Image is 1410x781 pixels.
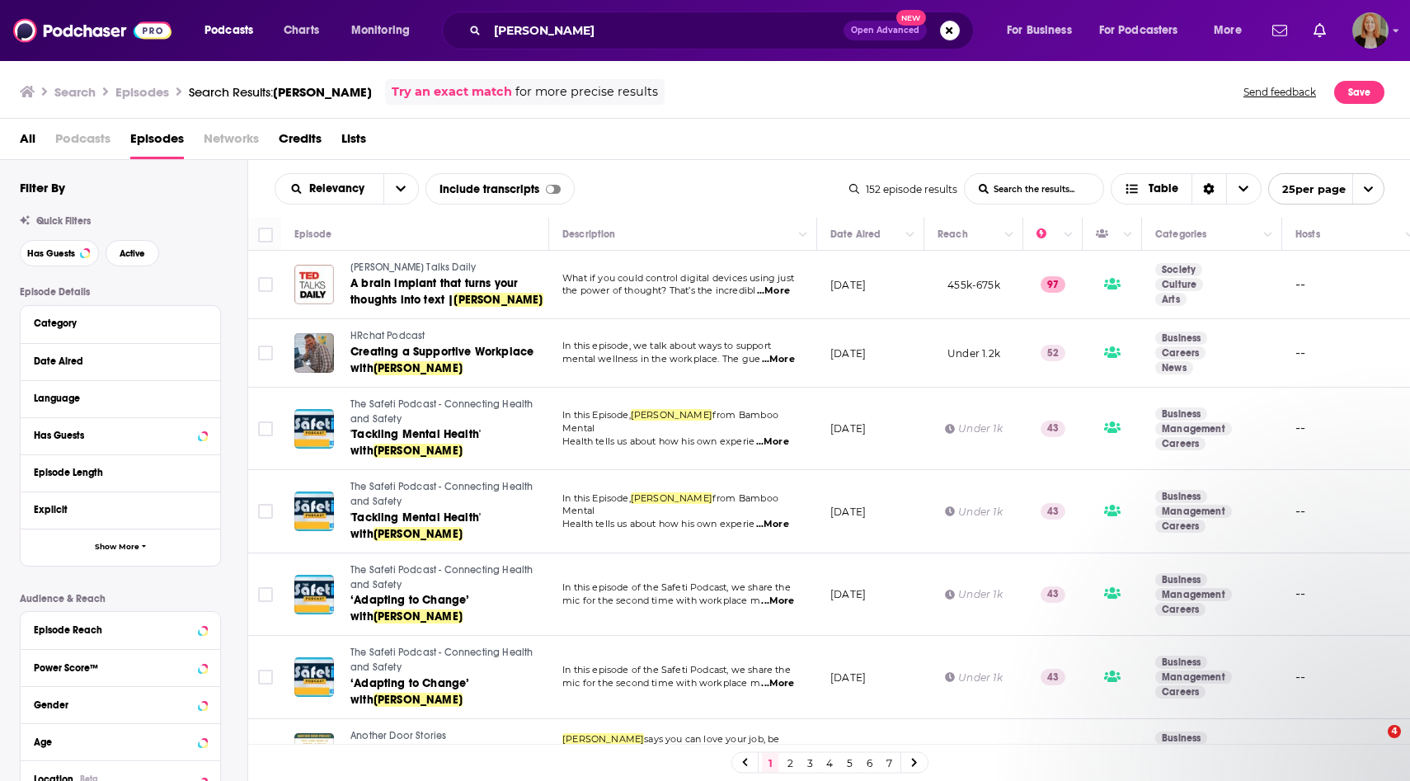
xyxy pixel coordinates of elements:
[20,125,35,159] a: All
[562,677,760,689] span: mic for the second time with workplace m
[34,351,207,371] button: Date Aired
[1041,421,1065,437] p: 43
[258,504,273,519] span: Toggle select row
[34,499,207,520] button: Explicit
[106,240,159,266] button: Active
[562,518,754,529] span: Health tells us about how his own experie
[821,753,838,773] a: 4
[1352,12,1389,49] span: Logged in as emckenzie
[350,675,547,708] a: ‘Adapting to Change’ with[PERSON_NAME]
[1007,19,1072,42] span: For Business
[20,180,65,195] h2: Filter By
[454,293,543,307] span: [PERSON_NAME]
[761,677,794,690] span: ...More
[851,26,919,35] span: Open Advanced
[374,693,463,707] span: [PERSON_NAME]
[947,279,1000,291] span: 455k-675k
[34,662,193,674] div: Power Score™
[350,398,547,426] a: The Safeti Podcast - Connecting Health and Safety
[425,173,575,205] div: Include transcripts
[1268,173,1384,205] button: open menu
[1041,586,1065,603] p: 43
[1036,224,1060,244] div: Power Score
[21,529,220,566] button: Show More
[34,731,207,751] button: Age
[1269,176,1346,202] span: 25 per page
[900,225,920,245] button: Column Actions
[562,224,615,244] div: Description
[350,647,533,673] span: The Safeti Podcast - Connecting Health and Safety
[762,753,778,773] a: 1
[1354,725,1394,765] iframe: Intercom live chat
[1202,17,1262,44] button: open menu
[258,277,273,292] span: Toggle select row
[1155,278,1203,291] a: Culture
[562,409,778,434] span: from Bamboo Mental
[1041,503,1065,520] p: 43
[631,492,712,504] span: [PERSON_NAME]
[34,313,207,333] button: Category
[189,84,372,100] div: Search Results:
[1099,19,1178,42] span: For Podcasters
[1191,174,1226,204] div: Sort Direction
[34,504,196,515] div: Explicit
[350,329,547,344] a: HRchat Podcast
[945,505,1002,519] div: Under 1k
[945,670,1002,685] div: Under 1k
[861,753,877,773] a: 6
[830,278,866,292] p: [DATE]
[34,462,207,482] button: Episode Length
[350,593,469,623] span: ‘Adapting to Change’ with
[757,285,790,298] span: ...More
[350,261,547,275] a: [PERSON_NAME] Talks Daily
[458,12,989,49] div: Search podcasts, credits, & more...
[1155,332,1207,345] a: Business
[1149,183,1178,195] span: Table
[350,730,446,741] span: Another Door Stories
[120,249,145,258] span: Active
[350,729,547,744] a: Another Door Stories
[34,736,193,748] div: Age
[54,84,96,100] h3: Search
[631,409,712,421] span: [PERSON_NAME]
[350,426,547,459] a: 'Tackling Mental Health' with[PERSON_NAME]
[350,276,518,307] span: A brain implant that turns your thoughts into text |
[350,510,481,541] span: 'Tackling Mental Health' with
[115,84,169,100] h3: Episodes
[34,699,193,711] div: Gender
[279,125,322,159] a: Credits
[130,125,184,159] a: Episodes
[487,17,844,44] input: Search podcasts, credits, & more...
[34,355,196,367] div: Date Aired
[350,427,481,458] span: 'Tackling Mental Health' with
[350,344,547,377] a: Creating a Supportive Workplace with[PERSON_NAME]
[562,340,771,351] span: In this episode, we talk about ways to support
[849,183,957,195] div: 152 episode results
[273,84,372,100] span: [PERSON_NAME]
[1041,276,1065,293] p: 97
[258,346,273,360] span: Toggle select row
[830,421,866,435] p: [DATE]
[793,225,813,245] button: Column Actions
[20,286,221,298] p: Episode Details
[1307,16,1332,45] a: Show notifications dropdown
[258,421,273,436] span: Toggle select row
[1155,263,1202,276] a: Society
[374,609,463,623] span: [PERSON_NAME]
[34,624,193,636] div: Episode Reach
[1258,225,1278,245] button: Column Actions
[1111,173,1262,205] h2: Choose View
[562,435,754,447] span: Health tells us about how his own experie
[830,587,866,601] p: [DATE]
[204,19,253,42] span: Podcasts
[34,388,207,408] button: Language
[1155,732,1207,745] a: Business
[1155,224,1206,244] div: Categories
[562,595,760,606] span: mic for the second time with workplace m
[1388,725,1401,738] span: 4
[34,318,196,329] div: Category
[204,125,259,159] span: Networks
